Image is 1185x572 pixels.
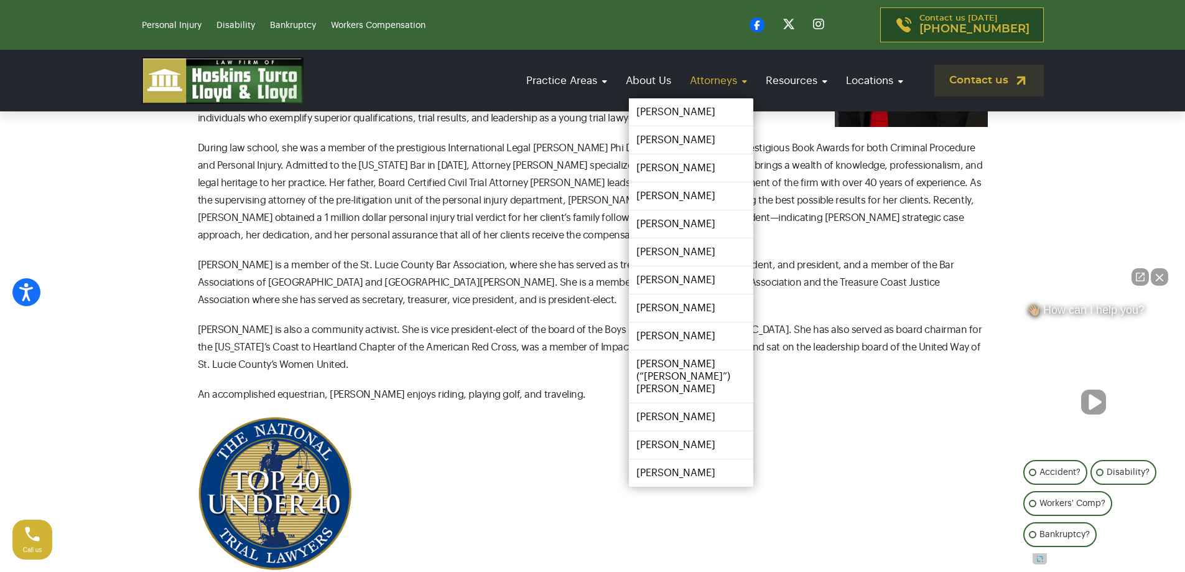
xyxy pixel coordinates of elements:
[1132,268,1149,286] a: Open direct chat
[1039,496,1105,511] p: Workers' Comp?
[684,63,753,98] a: Attorneys
[1033,553,1047,565] a: Open intaker chat
[629,210,753,238] a: [PERSON_NAME]
[629,350,753,403] a: [PERSON_NAME] (“[PERSON_NAME]”) [PERSON_NAME]
[629,154,753,182] a: [PERSON_NAME]
[198,386,988,403] p: An accomplished equestrian, [PERSON_NAME] enjoys riding, playing golf, and traveling.
[1020,303,1166,323] div: 👋🏼 How can I help you?
[880,7,1044,42] a: Contact us [DATE][PHONE_NUMBER]
[629,126,753,154] a: [PERSON_NAME]
[629,403,753,431] a: [PERSON_NAME]
[629,322,753,350] a: [PERSON_NAME]
[629,294,753,322] a: [PERSON_NAME]
[216,21,255,30] a: Disability
[198,139,988,244] p: During law school, she was a member of the prestigious International Legal [PERSON_NAME] Phi Delt...
[331,21,425,30] a: Workers Compensation
[1151,268,1168,286] button: Close Intaker Chat Widget
[198,321,988,373] p: [PERSON_NAME] is also a community activist. She is vice president-elect of the board of the Boys ...
[198,416,353,571] img: National Top 40 Under 40 Trial Lawyers
[629,459,753,487] a: [PERSON_NAME]
[629,266,753,294] a: [PERSON_NAME]
[270,21,316,30] a: Bankruptcy
[760,63,834,98] a: Resources
[840,63,909,98] a: Locations
[934,65,1044,96] a: Contact us
[23,546,42,553] span: Call us
[629,238,753,266] a: [PERSON_NAME]
[629,182,753,210] a: [PERSON_NAME]
[629,431,753,459] a: [PERSON_NAME]
[1039,527,1090,542] p: Bankruptcy?
[520,63,613,98] a: Practice Areas
[198,256,988,309] p: [PERSON_NAME] is a member of the St. Lucie County Bar Association, where she has served as treasu...
[919,14,1029,35] p: Contact us [DATE]
[142,57,304,104] img: logo
[620,63,677,98] a: About Us
[1107,465,1150,480] p: Disability?
[1081,390,1106,415] button: Unmute video
[629,98,753,126] a: [PERSON_NAME]
[919,23,1029,35] span: [PHONE_NUMBER]
[1039,465,1080,480] p: Accident?
[142,21,202,30] a: Personal Injury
